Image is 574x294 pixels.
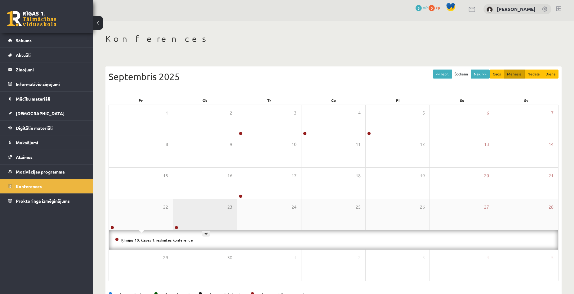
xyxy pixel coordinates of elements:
[105,34,562,44] h1: Konferences
[494,96,558,105] div: Sv
[487,254,489,261] span: 4
[487,110,489,116] span: 6
[8,135,85,150] a: Maksājumi
[452,70,471,79] button: Šodiena
[8,62,85,77] a: Ziņojumi
[471,70,490,79] button: Nāk. >>
[420,172,425,179] span: 19
[484,141,489,148] span: 13
[433,70,452,79] button: << Iepr.
[422,254,425,261] span: 3
[291,204,296,210] span: 24
[16,198,70,204] span: Proktoringa izmēģinājums
[356,204,361,210] span: 25
[490,70,504,79] button: Gads
[291,172,296,179] span: 17
[416,5,428,10] a: 5 mP
[422,110,425,116] span: 5
[163,172,168,179] span: 15
[173,96,237,105] div: Ot
[16,125,53,131] span: Digitālie materiāli
[551,254,554,261] span: 5
[237,96,301,105] div: Tr
[358,110,361,116] span: 4
[8,194,85,208] a: Proktoringa izmēģinājums
[16,52,31,58] span: Aktuāli
[551,110,554,116] span: 7
[230,110,232,116] span: 2
[8,106,85,120] a: [DEMOGRAPHIC_DATA]
[429,5,443,10] a: 0 xp
[294,110,296,116] span: 3
[294,254,296,261] span: 1
[301,96,366,105] div: Ce
[366,96,430,105] div: Pi
[542,70,558,79] button: Diena
[497,6,536,12] a: [PERSON_NAME]
[291,141,296,148] span: 10
[16,77,85,91] legend: Informatīvie ziņojumi
[484,172,489,179] span: 20
[121,237,193,242] a: Ķīmijas 10. klases 1. ieskaites konference
[416,5,422,11] span: 5
[484,204,489,210] span: 27
[549,141,554,148] span: 14
[8,33,85,47] a: Sākums
[524,70,543,79] button: Nedēļa
[109,96,173,105] div: Pr
[230,141,232,148] span: 9
[8,48,85,62] a: Aktuāli
[109,70,558,84] div: Septembris 2025
[163,254,168,261] span: 29
[8,165,85,179] a: Motivācijas programma
[16,135,85,150] legend: Maksājumi
[420,141,425,148] span: 12
[423,5,428,10] span: mP
[8,179,85,193] a: Konferences
[430,96,494,105] div: Se
[163,204,168,210] span: 22
[7,11,56,26] a: Rīgas 1. Tālmācības vidusskola
[358,254,361,261] span: 2
[227,254,232,261] span: 30
[166,141,168,148] span: 8
[16,96,50,102] span: Mācību materiāli
[16,154,33,160] span: Atzīmes
[16,111,65,116] span: [DEMOGRAPHIC_DATA]
[166,110,168,116] span: 1
[429,5,435,11] span: 0
[487,7,493,13] img: Aivars Brālis
[549,172,554,179] span: 21
[227,172,232,179] span: 16
[16,38,32,43] span: Sākums
[8,150,85,164] a: Atzīmes
[420,204,425,210] span: 26
[549,204,554,210] span: 28
[8,92,85,106] a: Mācību materiāli
[16,183,42,189] span: Konferences
[8,77,85,91] a: Informatīvie ziņojumi
[356,141,361,148] span: 11
[504,70,525,79] button: Mēnesis
[356,172,361,179] span: 18
[8,121,85,135] a: Digitālie materiāli
[16,62,85,77] legend: Ziņojumi
[227,204,232,210] span: 23
[16,169,65,174] span: Motivācijas programma
[436,5,440,10] span: xp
